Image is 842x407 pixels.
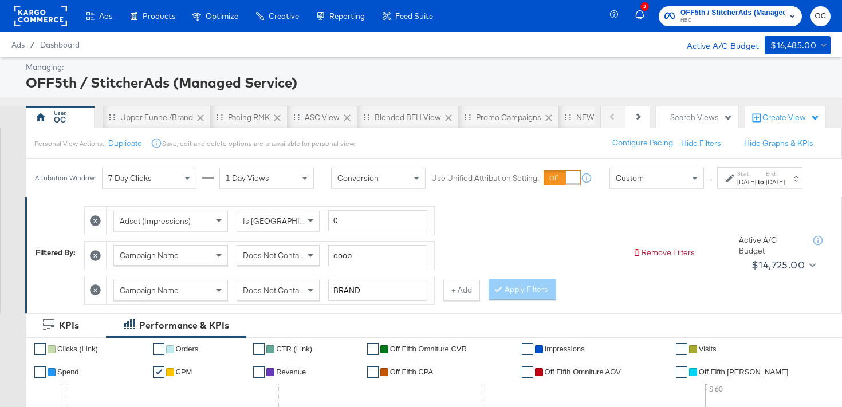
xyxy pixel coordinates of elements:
[253,366,265,378] a: ✔
[545,345,585,353] span: Impressions
[676,366,687,378] a: ✔
[305,112,340,123] div: ASC View
[25,40,40,49] span: /
[680,7,785,19] span: OFF5th / StitcherAds (Managed Service)
[765,36,831,54] button: $16,485.00
[226,173,269,183] span: 1 Day Views
[751,256,805,274] div: $14,725.00
[139,319,229,332] div: Performance & KPIs
[153,343,164,355] a: ✔
[465,114,471,120] div: Drag to reorder tab
[57,345,98,353] span: Clicks (Link)
[36,247,76,258] div: Filtered By:
[367,366,379,378] a: ✔
[815,10,826,23] span: OC
[120,216,191,226] span: Adset (Impressions)
[34,139,104,148] div: Personal View Actions:
[40,40,80,49] a: Dashboard
[329,11,365,21] span: Reporting
[632,247,695,258] button: Remove Filters
[57,368,79,376] span: Spend
[99,11,112,21] span: Ads
[604,133,681,153] button: Configure Pacing
[269,11,299,21] span: Creative
[739,235,802,256] div: Active A/C Budget
[143,11,175,21] span: Products
[243,250,305,260] span: Does Not Contain
[443,280,480,301] button: + Add
[26,62,828,73] div: Managing:
[34,174,96,182] div: Attribution Window:
[616,173,644,183] span: Custom
[243,216,330,226] span: Is [GEOGRAPHIC_DATA]
[744,138,813,149] button: Hide Graphs & KPIs
[26,73,828,92] div: OFF5th / StitcherAds (Managed Service)
[431,173,539,184] label: Use Unified Attribution Setting:
[670,112,733,123] div: Search Views
[153,366,164,378] a: ✔
[109,114,115,120] div: Drag to reorder tab
[59,319,79,332] div: KPIs
[120,250,179,260] span: Campaign Name
[699,345,717,353] span: Visits
[565,114,571,120] div: Drag to reorder tab
[328,245,427,266] input: Enter a search term
[390,368,433,376] span: off fifth CPA
[217,114,223,120] div: Drag to reorder tab
[680,16,785,25] span: HBC
[328,210,427,231] input: Enter a number
[228,112,270,123] div: Pacing RMK
[659,6,802,26] button: OFF5th / StitcherAds (Managed Service)HBC
[243,285,305,295] span: Does Not Contain
[634,5,653,27] button: 3
[737,170,756,177] label: Start:
[367,343,379,355] a: ✔
[705,178,716,182] span: ↑
[375,112,441,123] div: Blended BEH View
[276,368,306,376] span: Revenue
[206,11,238,21] span: Optimize
[756,177,766,186] strong: to
[576,112,660,123] div: NEW O5 Weekly Report
[276,345,312,353] span: CTR (Link)
[34,366,46,378] a: ✔
[34,343,46,355] a: ✔
[293,114,300,120] div: Drag to reorder tab
[390,345,467,353] span: Off Fifth Omniture CVR
[395,11,433,21] span: Feed Suite
[337,173,379,183] span: Conversion
[108,173,152,183] span: 7 Day Clicks
[328,280,427,301] input: Enter a search term
[120,285,179,295] span: Campaign Name
[253,343,265,355] a: ✔
[747,256,818,274] button: $14,725.00
[176,368,192,376] span: CPM
[522,343,533,355] a: ✔
[770,38,816,53] div: $16,485.00
[810,6,831,26] button: OC
[162,139,355,148] div: Save, edit and delete options are unavailable for personal view.
[766,177,785,187] div: [DATE]
[363,114,369,120] div: Drag to reorder tab
[120,112,193,123] div: Upper Funnel/Brand
[762,112,820,124] div: Create View
[766,170,785,177] label: End:
[54,114,66,125] div: OC
[640,2,649,11] div: 3
[522,366,533,378] a: ✔
[676,343,687,355] a: ✔
[176,345,199,353] span: Orders
[476,112,541,123] div: Promo Campaigns
[737,177,756,187] div: [DATE]
[11,40,25,49] span: Ads
[108,138,142,149] button: Duplicate
[675,36,759,53] div: Active A/C Budget
[545,368,621,376] span: Off Fifth Omniture AOV
[681,138,721,149] button: Hide Filters
[699,368,789,376] span: Off Fifth [PERSON_NAME]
